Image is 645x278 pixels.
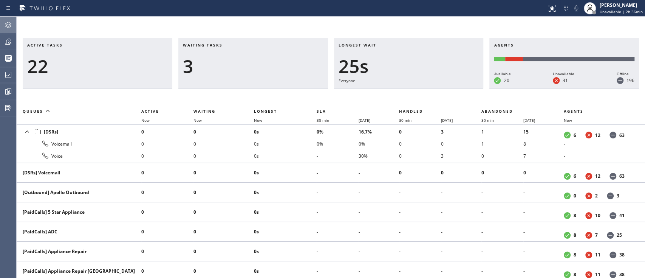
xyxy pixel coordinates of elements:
[23,169,135,176] div: [DSRs] Voicemail
[563,77,568,84] dd: 31
[619,173,625,179] dd: 63
[193,118,202,123] span: Now
[339,55,479,77] div: 25s
[254,186,317,199] li: 0s
[574,271,576,278] dd: 8
[141,245,193,258] li: 0
[595,271,600,278] dd: 11
[254,118,262,123] span: Now
[339,42,376,48] span: Longest wait
[494,42,514,48] span: Agents
[481,206,523,218] li: -
[564,118,572,123] span: Now
[359,150,399,162] li: 30%
[317,150,359,162] li: -
[254,150,317,162] li: 0s
[399,150,441,162] li: 0
[317,126,359,138] li: 0%
[617,232,622,238] dd: 25
[481,226,523,238] li: -
[399,186,441,199] li: -
[399,126,441,138] li: 0
[359,126,399,138] li: 16.7%
[553,70,574,77] div: Unavailable
[23,248,135,255] div: [PaidCalls] Appliance Repair
[523,186,564,199] li: -
[553,77,560,84] dt: Unavailable
[193,126,254,138] li: 0
[481,109,513,114] span: Abandoned
[481,245,523,258] li: -
[585,173,592,180] dt: Unavailable
[193,186,254,199] li: 0
[600,9,643,14] span: Unavailable | 2h 36min
[141,138,193,150] li: 0
[595,132,600,138] dd: 12
[254,265,317,277] li: 0s
[359,265,399,277] li: -
[27,55,168,77] div: 22
[564,232,571,239] dt: Available
[441,138,481,150] li: 0
[193,150,254,162] li: 0
[494,57,505,61] div: Available: 20
[359,245,399,258] li: -
[359,167,399,179] li: -
[523,167,564,179] li: 0
[339,77,479,84] div: Everyone
[617,77,623,84] dt: Offline
[619,252,625,258] dd: 38
[571,3,582,14] button: Mute
[254,138,317,150] li: 0s
[193,206,254,218] li: 0
[600,2,643,8] div: [PERSON_NAME]
[141,265,193,277] li: 0
[481,167,523,179] li: 0
[141,126,193,138] li: 0
[564,109,583,114] span: Agents
[609,132,616,138] dt: Offline
[585,212,592,219] dt: Unavailable
[481,138,523,150] li: 1
[317,206,359,218] li: -
[523,265,564,277] li: -
[564,173,571,180] dt: Available
[481,126,523,138] li: 1
[317,167,359,179] li: -
[626,77,634,84] dd: 196
[481,265,523,277] li: -
[317,265,359,277] li: -
[523,245,564,258] li: -
[441,186,481,199] li: -
[141,118,150,123] span: Now
[193,265,254,277] li: 0
[523,138,564,150] li: 8
[441,245,481,258] li: -
[574,252,576,258] dd: 8
[574,212,576,219] dd: 8
[595,173,600,179] dd: 12
[523,57,634,61] div: Offline: 196
[441,118,453,123] span: [DATE]
[317,245,359,258] li: -
[317,138,359,150] li: 0%
[23,189,135,196] div: [Outbound] Apollo Outbound
[141,186,193,199] li: 0
[27,42,63,48] span: Active tasks
[595,193,598,199] dd: 2
[564,193,571,199] dt: Available
[523,118,535,123] span: [DATE]
[523,206,564,218] li: -
[607,193,614,199] dt: Offline
[505,57,523,61] div: Unavailable: 31
[193,226,254,238] li: 0
[23,209,135,215] div: [PaidCalls] 5 Star Appliance
[617,193,619,199] dd: 3
[183,42,223,48] span: Waiting tasks
[399,109,423,114] span: Handled
[619,212,625,219] dd: 41
[481,150,523,162] li: 0
[23,139,135,148] div: Voicemail
[193,245,254,258] li: 0
[585,232,592,239] dt: Unavailable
